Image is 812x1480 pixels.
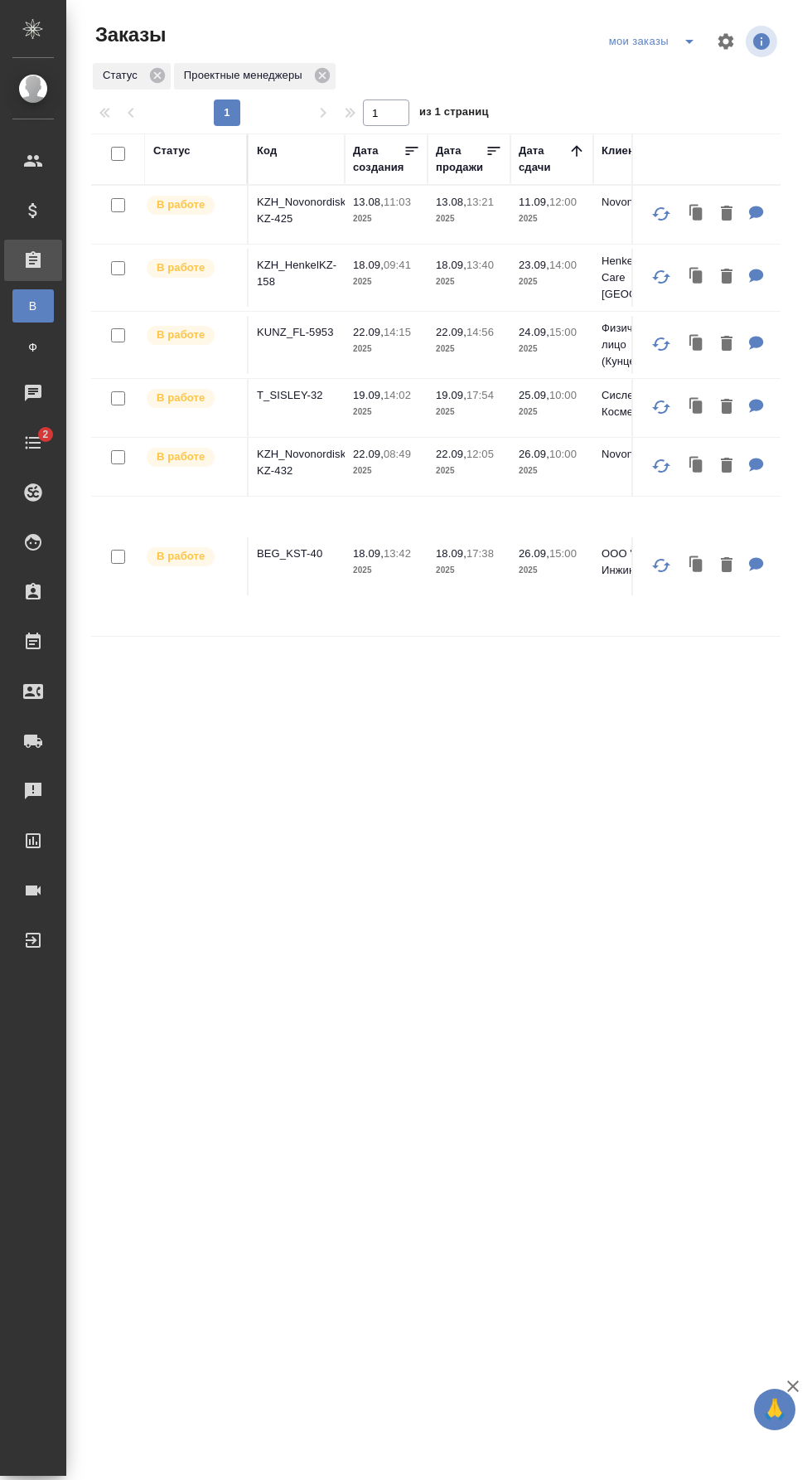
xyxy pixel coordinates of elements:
[549,196,577,208] p: 12:00
[706,22,746,61] span: Настроить таблицу
[384,259,411,271] p: 09:41
[519,196,549,208] p: 11.09,
[681,260,713,294] button: Клонировать
[184,67,308,84] p: Проектные менеджеры
[713,449,741,483] button: Удалить
[681,197,713,231] button: Клонировать
[257,257,336,290] p: KZH_HenkelKZ-158
[12,331,54,364] a: Ф
[257,446,336,479] p: KZH_Novonordisk-KZ-432
[519,341,585,357] p: 2025
[466,547,494,560] p: 17:38
[4,422,62,463] a: 2
[519,143,568,176] div: Дата сдачи
[641,257,681,297] button: Обновить
[741,391,772,425] button: Для ПМ: ру-англ дс к договору там, где перевод есть, редактура, где нет - с нуля
[549,547,577,560] p: 15:00
[419,102,489,126] span: из 1 страниц
[713,549,741,583] button: Удалить
[713,260,741,294] button: Удалить
[605,28,706,55] div: split button
[353,547,384,560] p: 18.09,
[436,143,486,176] div: Дата продажи
[157,327,205,343] p: В работе
[157,548,205,565] p: В работе
[602,143,640,159] div: Клиент
[466,389,494,401] p: 17:54
[436,211,502,227] p: 2025
[741,549,772,583] button: Для ПМ: Будет доперевод апостилей и печатей, в начале каждого файла можно сверху смело переводить...
[436,562,502,579] p: 2025
[602,194,681,211] p: Novonordisk KZ
[466,196,494,208] p: 13:21
[519,326,549,338] p: 24.09,
[741,260,772,294] button: Для ПМ: перевести презентацию во вложении на 9 наших языков: казахский, узбекский, азербайджански...
[257,324,336,341] p: KUNZ_FL-5953
[436,259,466,271] p: 18.09,
[384,547,411,560] p: 13:42
[519,389,549,401] p: 25.09,
[384,196,411,208] p: 11:03
[436,326,466,338] p: 22.09,
[641,546,681,585] button: Обновить
[436,448,466,460] p: 22.09,
[641,387,681,427] button: Обновить
[257,143,277,159] div: Код
[436,389,466,401] p: 19.09,
[741,328,772,362] button: Для ПМ: договор рус-англ под нот
[641,194,681,234] button: Обновить
[436,341,502,357] p: 2025
[353,196,384,208] p: 13.08,
[466,259,494,271] p: 13:40
[549,389,577,401] p: 10:00
[681,549,713,583] button: Клонировать
[353,562,419,579] p: 2025
[157,260,205,276] p: В работе
[519,448,549,460] p: 26.09,
[602,320,681,370] p: Физическое лицо (Кунцевская)
[436,196,466,208] p: 13.08,
[145,324,239,347] div: Выставляет ПМ после принятия заказа от КМа
[519,463,585,479] p: 2025
[21,339,46,356] span: Ф
[754,1389,795,1430] button: 🙏
[713,197,741,231] button: Удалить
[741,449,772,483] button: Для ПМ: на рус, двуяз на выходе. Правки принимаем и переводим Необходимо перевести на русский язы...
[549,448,577,460] p: 10:00
[257,546,336,562] p: BEG_KST-40
[713,328,741,362] button: Удалить
[145,194,239,216] div: Выставляет ПМ после принятия заказа от КМа
[436,274,502,290] p: 2025
[153,143,191,159] div: Статус
[549,259,577,271] p: 14:00
[145,387,239,410] div: Выставляет ПМ после принятия заказа от КМа
[353,389,384,401] p: 19.09,
[761,1392,789,1427] span: 🙏
[641,324,681,364] button: Обновить
[174,63,336,90] div: Проектные менеджеры
[602,387,681,420] p: Сислей Косметикс
[466,448,494,460] p: 12:05
[257,387,336,404] p: T_SISLEY-32
[353,259,384,271] p: 18.09,
[681,391,713,425] button: Клонировать
[157,197,205,213] p: В работе
[746,26,781,57] span: Посмотреть информацию
[91,22,166,48] span: Заказы
[741,197,772,231] button: Для ПМ: на русский и узбекский языки Прошу учесть несколько моментов: Не нужно переводить первую ...
[519,259,549,271] p: 23.09,
[103,67,143,84] p: Статус
[353,341,419,357] p: 2025
[602,253,681,303] p: Henkel Beauty Care [GEOGRAPHIC_DATA]
[145,446,239,468] div: Выставляет ПМ после принятия заказа от КМа
[602,446,681,463] p: Novonordisk KZ
[32,426,58,443] span: 2
[519,547,549,560] p: 26.09,
[145,257,239,279] div: Выставляет ПМ после принятия заказа от КМа
[353,404,419,420] p: 2025
[549,326,577,338] p: 15:00
[713,391,741,425] button: Удалить
[145,546,239,568] div: Выставляет ПМ после принятия заказа от КМа
[436,463,502,479] p: 2025
[519,404,585,420] p: 2025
